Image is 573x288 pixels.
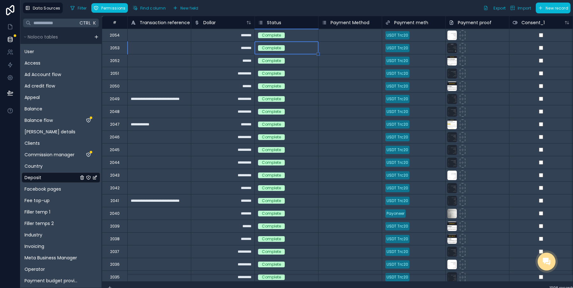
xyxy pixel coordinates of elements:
span: Dollar [203,19,216,26]
div: 2036 [110,262,120,267]
div: 2035 [110,275,120,280]
div: Complete [262,109,281,115]
div: 2037 [110,249,119,254]
div: Complete [262,160,281,165]
div: Complete [262,32,281,38]
div: 2044 [110,160,120,165]
div: USDT Trc20 [387,160,408,165]
button: Filter [68,3,89,13]
span: New field [180,6,199,11]
div: Complete [262,198,281,204]
div: USDT Trc20 [387,198,408,204]
div: Complete [262,274,281,280]
div: USDT Trc20 [387,262,408,267]
span: Consent_1 [521,19,545,26]
div: 2049 [110,96,120,102]
div: 2047 [110,122,120,127]
div: USDT Trc20 [387,32,408,38]
span: Payment proof [458,19,492,26]
div: Complete [262,172,281,178]
button: Export [481,3,508,13]
button: Data Sources [23,3,63,13]
div: USDT Trc20 [387,58,408,64]
div: 2039 [110,224,120,229]
span: Data Sources [33,6,60,11]
div: 2043 [110,173,120,178]
span: Permissions [101,6,125,11]
button: New record [536,3,570,13]
div: Complete [262,71,281,76]
div: USDT Trc20 [387,249,408,255]
div: Complete [262,223,281,229]
div: Complete [262,122,281,127]
span: New record [546,6,568,11]
span: Find column [140,6,166,11]
span: Transaction reference [140,19,190,26]
span: K [93,21,97,25]
button: Find column [130,3,168,13]
div: 2051 [110,71,119,76]
div: USDT Trc20 [387,122,408,127]
div: Complete [262,134,281,140]
span: Filter [78,6,87,11]
div: Complete [262,211,281,216]
button: New field [171,3,201,13]
div: USDT Trc20 [387,45,408,51]
div: USDT Trc20 [387,172,408,178]
div: USDT Trc20 [387,134,408,140]
div: Complete [262,262,281,267]
div: Complete [262,147,281,153]
div: 2040 [110,211,120,216]
div: USDT Trc20 [387,147,408,153]
div: 2052 [110,58,120,63]
div: Complete [262,185,281,191]
div: USDT Trc20 [387,185,408,191]
div: USDT Trc20 [387,71,408,76]
a: Permissions [91,3,130,13]
div: Complete [262,45,281,51]
div: Complete [262,83,281,89]
button: Permissions [91,3,128,13]
span: Ctrl [79,19,91,27]
div: USDT Trc20 [387,274,408,280]
div: Complete [262,249,281,255]
span: Payment Method [331,19,369,26]
button: Import [508,3,533,13]
div: USDT Trc20 [387,109,408,115]
div: Complete [262,236,281,242]
div: USDT Trc20 [387,83,408,89]
div: USDT Trc20 [387,223,408,229]
span: Payment meth [394,19,428,26]
div: 2041 [110,198,119,203]
div: USDT Trc20 [387,236,408,242]
div: 2042 [110,186,120,191]
div: 2038 [110,236,120,242]
span: Status [267,19,281,26]
div: 2046 [110,135,120,140]
div: 2054 [110,33,120,38]
div: USDT Trc20 [387,96,408,102]
div: 2053 [110,46,120,51]
div: 2048 [110,109,120,114]
div: 2050 [110,84,120,89]
div: Complete [262,96,281,102]
div: # [107,20,122,25]
span: Import [518,6,531,11]
div: Payoneer [387,211,404,216]
span: Export [493,6,506,11]
div: Complete [262,58,281,64]
div: 2045 [110,147,120,152]
a: New record [533,3,570,13]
